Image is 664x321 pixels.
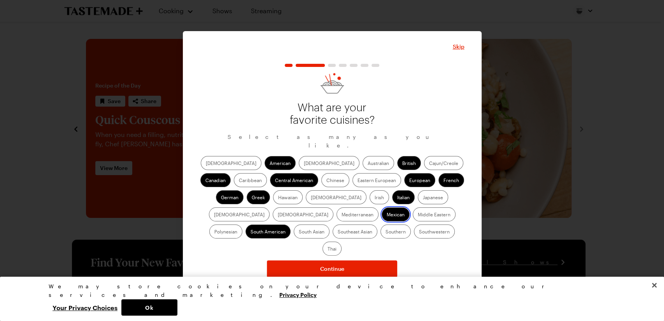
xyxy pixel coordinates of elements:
label: Central American [270,173,318,187]
label: Thai [322,242,342,256]
button: NextStepButton [267,260,397,277]
label: Eastern European [352,173,401,187]
label: Italian [392,190,415,204]
label: Canadian [200,173,231,187]
label: Polynesian [209,225,242,239]
label: Hawaiian [273,190,303,204]
label: Mexican [382,207,410,221]
div: Privacy [49,282,609,316]
label: Mediterranean [336,207,378,221]
label: American [265,156,296,170]
label: German [216,190,244,204]
label: South American [245,225,291,239]
label: Southern [380,225,411,239]
label: European [404,173,435,187]
p: What are your favorite cuisines? [286,102,379,126]
label: [DEMOGRAPHIC_DATA] [299,156,359,170]
label: Southwestern [414,225,455,239]
label: Middle Eastern [413,207,456,221]
a: More information about your privacy, opens in a new tab [279,291,317,298]
label: Japanese [418,190,448,204]
label: Cajun/Creole [424,156,463,170]
label: [DEMOGRAPHIC_DATA] [209,207,270,221]
label: Irish [370,190,389,204]
span: Continue [320,265,344,273]
button: Ok [121,299,177,316]
label: French [438,173,464,187]
button: Your Privacy Choices [49,299,121,316]
label: Southeast Asian [333,225,377,239]
label: [DEMOGRAPHIC_DATA] [273,207,333,221]
label: Chinese [321,173,349,187]
button: Close [646,277,663,294]
label: Greek [247,190,270,204]
label: British [397,156,421,170]
label: Australian [363,156,394,170]
label: [DEMOGRAPHIC_DATA] [201,156,261,170]
span: Skip [453,43,464,51]
label: Caribbean [234,173,267,187]
div: We may store cookies on your device to enhance our services and marketing. [49,282,609,299]
p: Select as many as you like. [200,133,464,150]
label: South Asian [294,225,329,239]
button: Close [453,43,464,51]
label: [DEMOGRAPHIC_DATA] [306,190,366,204]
